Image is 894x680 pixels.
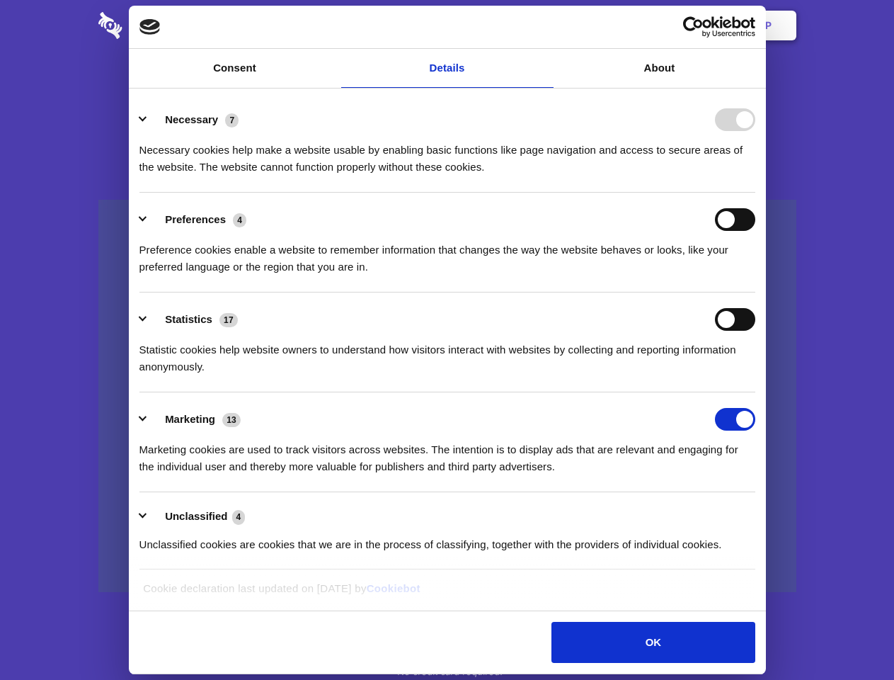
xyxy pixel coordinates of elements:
button: Statistics (17) [139,308,247,331]
div: Marketing cookies are used to track visitors across websites. The intention is to display ads tha... [139,431,755,475]
div: Unclassified cookies are cookies that we are in the process of classifying, together with the pro... [139,526,755,553]
span: 7 [225,113,239,127]
img: logo [139,19,161,35]
label: Preferences [165,213,226,225]
a: Usercentrics Cookiebot - opens in a new window [631,16,755,38]
button: Marketing (13) [139,408,250,431]
button: OK [551,622,755,663]
a: Details [341,49,554,88]
div: Statistic cookies help website owners to understand how visitors interact with websites by collec... [139,331,755,375]
span: 4 [232,510,246,524]
span: 4 [233,213,246,227]
img: logo-wordmark-white-trans-d4663122ce5f474addd5e946df7df03e33cb6a1c49d2221995e7729f52c070b2.svg [98,12,219,39]
a: About [554,49,766,88]
span: 13 [222,413,241,427]
h4: Auto-redaction of sensitive data, encrypted data sharing and self-destructing private chats. Shar... [98,129,796,176]
div: Cookie declaration last updated on [DATE] by [132,580,762,608]
label: Statistics [165,313,212,325]
button: Preferences (4) [139,208,256,231]
a: Contact [574,4,639,47]
iframe: Drift Widget Chat Controller [823,609,877,663]
h1: Eliminate Slack Data Loss. [98,64,796,115]
div: Preference cookies enable a website to remember information that changes the way the website beha... [139,231,755,276]
a: Login [642,4,704,47]
button: Unclassified (4) [139,508,254,526]
div: Necessary cookies help make a website usable by enabling basic functions like page navigation and... [139,131,755,176]
a: Cookiebot [367,582,420,594]
button: Necessary (7) [139,108,248,131]
a: Pricing [416,4,477,47]
span: 17 [219,313,238,327]
a: Wistia video thumbnail [98,200,796,593]
a: Consent [129,49,341,88]
label: Marketing [165,413,215,425]
label: Necessary [165,113,218,125]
